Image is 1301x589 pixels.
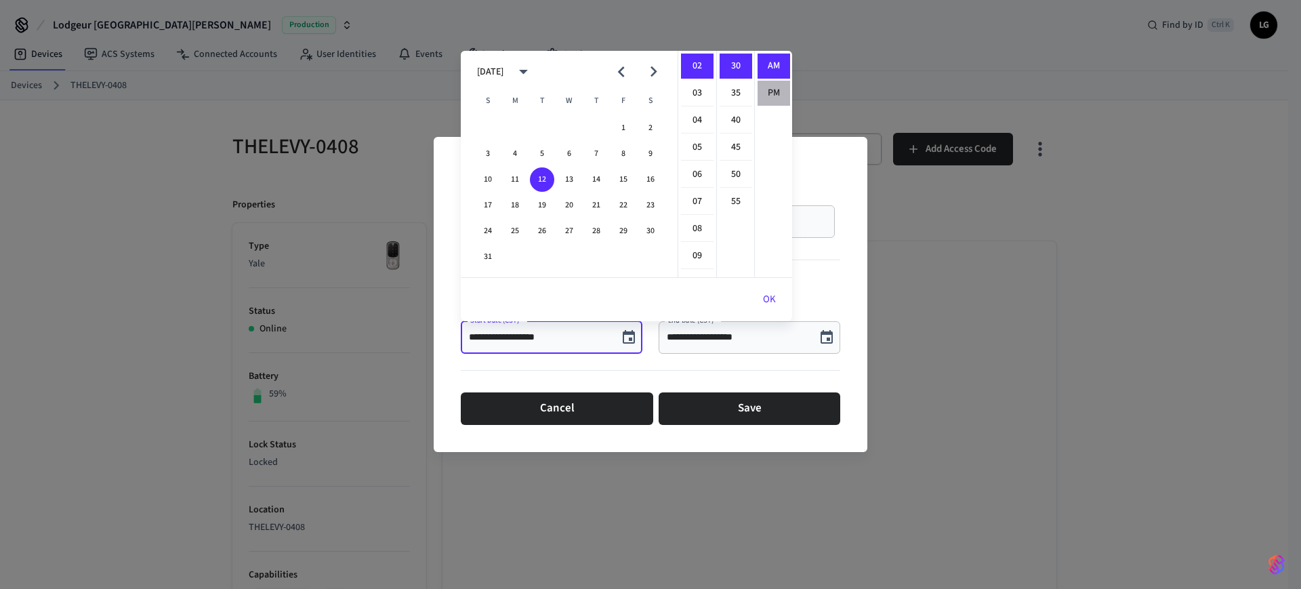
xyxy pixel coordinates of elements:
[720,108,752,134] li: 40 minutes
[605,56,637,87] button: Previous month
[747,283,792,316] button: OK
[503,167,527,192] button: 11
[611,193,636,218] button: 22
[720,189,752,214] li: 55 minutes
[557,167,581,192] button: 13
[716,51,754,277] ul: Select minutes
[638,116,663,140] button: 2
[461,392,653,425] button: Cancel
[476,142,500,166] button: 3
[681,216,714,242] li: 8 hours
[638,87,663,115] span: Saturday
[476,193,500,218] button: 17
[638,56,669,87] button: Next month
[530,87,554,115] span: Tuesday
[584,87,608,115] span: Thursday
[681,243,714,269] li: 9 hours
[508,56,539,87] button: calendar view is open, switch to year view
[584,142,608,166] button: 7
[530,142,554,166] button: 5
[611,142,636,166] button: 8
[813,324,840,351] button: Choose date, selected date is Aug 15, 2025
[530,193,554,218] button: 19
[678,51,716,277] ul: Select hours
[681,108,714,134] li: 4 hours
[720,81,752,106] li: 35 minutes
[611,167,636,192] button: 15
[1268,554,1285,575] img: SeamLogoGradient.69752ec5.svg
[638,219,663,243] button: 30
[557,219,581,243] button: 27
[584,193,608,218] button: 21
[681,81,714,106] li: 3 hours
[638,193,663,218] button: 23
[668,315,717,325] label: End Date (CST)
[638,167,663,192] button: 16
[530,219,554,243] button: 26
[681,162,714,188] li: 6 hours
[503,219,527,243] button: 25
[638,142,663,166] button: 9
[503,193,527,218] button: 18
[503,87,527,115] span: Monday
[557,142,581,166] button: 6
[557,193,581,218] button: 20
[476,219,500,243] button: 24
[584,219,608,243] button: 28
[659,392,840,425] button: Save
[476,87,500,115] span: Sunday
[681,270,714,296] li: 10 hours
[584,167,608,192] button: 14
[470,315,522,325] label: Start Date (CST)
[720,135,752,161] li: 45 minutes
[557,87,581,115] span: Wednesday
[611,219,636,243] button: 29
[758,54,790,79] li: AM
[720,162,752,188] li: 50 minutes
[611,87,636,115] span: Friday
[720,54,752,79] li: 30 minutes
[681,189,714,215] li: 7 hours
[530,167,554,192] button: 12
[477,65,503,79] div: [DATE]
[681,54,714,79] li: 2 hours
[615,324,642,351] button: Choose date, selected date is Aug 12, 2025
[476,167,500,192] button: 10
[611,116,636,140] button: 1
[476,245,500,269] button: 31
[754,51,792,277] ul: Select meridiem
[758,81,790,106] li: PM
[681,135,714,161] li: 5 hours
[503,142,527,166] button: 4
